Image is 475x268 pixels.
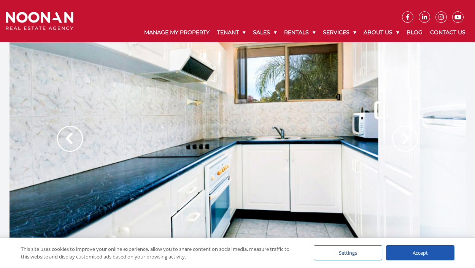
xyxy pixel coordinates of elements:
[57,126,83,152] img: Arrow slider
[319,23,360,42] a: Services
[403,23,426,42] a: Blog
[426,23,469,42] a: Contact Us
[21,245,299,260] div: This site uses cookies to improve your online experience, allow you to share content on social me...
[386,245,454,260] div: Accept
[6,12,73,30] img: Noonan Real Estate Agency
[249,23,280,42] a: Sales
[213,23,249,42] a: Tenant
[280,23,319,42] a: Rentals
[314,245,382,260] div: Settings
[140,23,213,42] a: Manage My Property
[392,126,418,152] img: Arrow slider
[360,23,403,42] a: About Us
